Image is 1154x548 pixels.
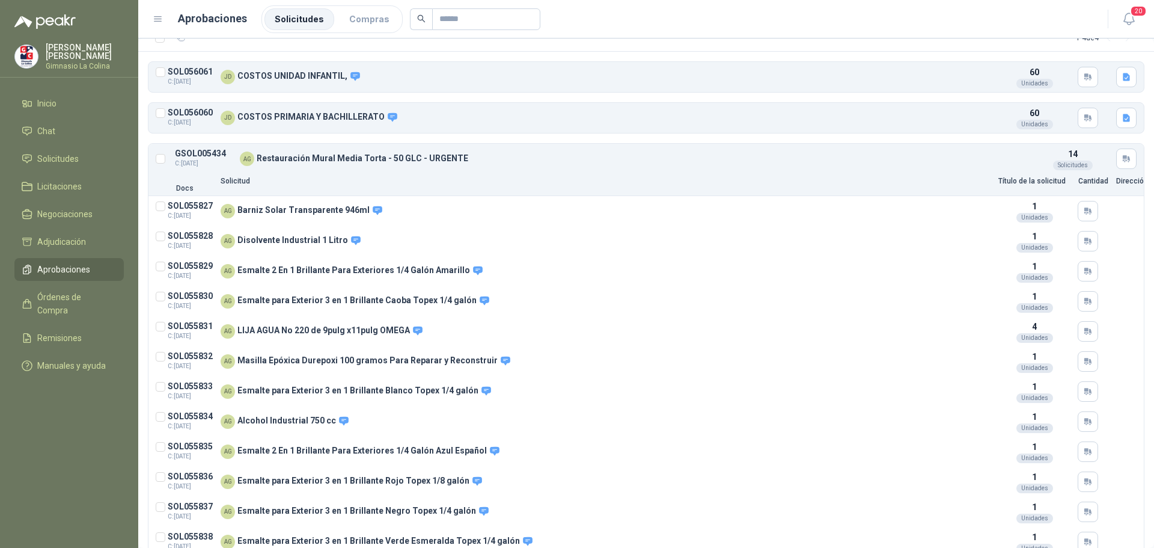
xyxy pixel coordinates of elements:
[14,92,124,115] a: Inicio
[1032,380,1037,393] p: 1
[168,301,213,311] span: C: [DATE]
[168,532,213,541] p: SOL055838
[240,152,254,166] div: AG
[1078,177,1109,185] p: Cantidad
[175,159,233,168] span: C: [DATE]
[237,295,490,306] p: Esmalte para Exterior 3 en 1 Brillante Caoba Topex 1/4 galón
[168,241,213,251] span: C: [DATE]
[14,147,124,170] a: Solicitudes
[168,352,213,361] p: SOL055832
[37,235,86,248] span: Adjudicación
[168,502,213,511] p: SOL055837
[14,327,124,349] a: Remisiones
[168,202,213,211] p: SOL055827
[14,120,124,143] a: Chat
[175,149,233,158] p: GSOL005434
[14,230,124,253] a: Adjudicación
[221,70,235,84] div: JD
[221,264,235,279] div: AG
[46,43,124,60] p: [PERSON_NAME] [PERSON_NAME]
[221,294,235,309] div: AG
[168,331,213,341] span: C: [DATE]
[168,118,213,128] span: C: [DATE]
[1016,454,1053,463] div: Unidades
[221,354,235,369] div: AG
[37,359,106,372] span: Manuales y ayuda
[1016,484,1053,493] div: Unidades
[1016,303,1053,313] div: Unidades
[221,324,235,339] div: AG
[37,291,112,317] span: Órdenes de Compra
[1032,260,1037,273] p: 1
[237,325,423,336] p: LIJA AGUA No 220 de 9pulg x11pulg OMEGA
[237,356,511,366] p: Masilla Epóxica Durepoxi 100 gramos Para Reparar y Reconstruir
[14,258,124,281] a: Aprobaciones
[264,8,334,30] a: Solicitudes
[37,97,56,110] span: Inicio
[1016,423,1053,433] div: Unidades
[1032,320,1037,333] p: 4
[37,125,55,138] span: Chat
[221,475,235,489] div: AG
[221,177,991,185] p: Solicitud
[1032,531,1037,544] p: 1
[168,512,213,522] span: C: [DATE]
[168,262,213,271] p: SOL055829
[37,331,82,345] span: Remisiones
[1016,243,1053,253] div: Unidades
[1030,106,1039,120] p: 60
[237,536,533,547] p: Esmalte para Exterior 3 en 1 Brillante Verde Esmeralda Topex 1/4 galón
[1016,333,1053,343] div: Unidades
[237,386,492,396] p: Esmalte para Exterior 3 en 1 Brillante Blanco Topex 1/4 galón
[221,505,235,519] div: AG
[1130,5,1147,17] span: 20
[237,235,361,246] p: Disolvente Industrial 1 Litro
[168,412,213,421] p: SOL055834
[1053,161,1093,170] div: Solicitudes
[237,416,349,426] p: Alcohol Industrial 750 cc
[339,8,400,30] a: Compras
[37,180,82,193] span: Licitaciones
[1032,410,1037,423] p: 1
[168,382,213,391] p: SOL055833
[1016,120,1053,129] div: Unidades
[14,286,124,322] a: Órdenes de Compra
[221,445,235,459] div: AG
[1116,177,1137,185] p: Dirección
[1068,147,1078,161] p: 14
[1016,79,1053,88] div: Unidades
[1032,470,1037,484] p: 1
[14,14,76,29] img: Logo peakr
[221,111,235,125] div: JD
[1016,213,1053,223] div: Unidades
[417,14,426,23] span: search
[1016,393,1053,403] div: Unidades
[178,10,247,27] h1: Aprobaciones
[168,271,213,281] span: C: [DATE]
[15,45,38,68] img: Company Logo
[168,422,213,431] span: C: [DATE]
[168,77,213,87] span: C: [DATE]
[1016,514,1053,523] div: Unidades
[1030,66,1039,79] p: 60
[14,175,124,198] a: Licitaciones
[221,204,235,218] div: AG
[237,112,398,123] p: COSTOS PRIMARIA Y BACHILLERATO
[156,185,213,192] p: Docs
[1016,363,1053,373] div: Unidades
[168,67,213,76] p: SOL056061
[168,482,213,491] span: C: [DATE]
[237,446,500,457] p: Esmalte 2 En 1 Brillante Para Exteriores 1/4 Galón Azul Español
[1016,273,1053,283] div: Unidades
[221,234,235,248] div: AG
[237,506,489,517] p: Esmalte para Exterior 3 en 1 Brillante Negro Topex 1/4 galón
[168,232,213,241] p: SOL055828
[221,384,235,399] div: AG
[168,108,213,117] p: SOL056060
[168,322,213,331] p: SOL055831
[237,265,483,276] p: Esmalte 2 En 1 Brillante Para Exteriores 1/4 Galón Amarillo
[168,392,213,401] span: C: [DATE]
[1032,440,1037,454] p: 1
[14,354,124,377] a: Manuales y ayuda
